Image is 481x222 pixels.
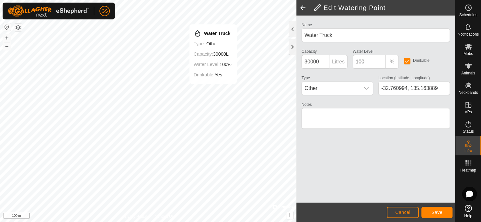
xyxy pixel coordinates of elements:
button: i [286,212,293,219]
span: other [206,41,218,46]
a: Privacy Policy [122,214,147,219]
span: Save [431,210,442,215]
button: + [3,34,11,42]
label: Notes [302,102,312,107]
p-inputgroup-addon: Litres [329,55,348,69]
span: VPs [464,110,472,114]
label: Capacity: [194,51,213,57]
span: Help [464,214,472,218]
label: Name [302,22,312,28]
label: Drinkable: [194,72,215,77]
span: Notifications [458,32,479,36]
h2: Edit Watering Point [313,4,455,12]
span: Infra [464,149,472,153]
a: Contact Us [155,214,174,219]
span: Status [463,129,474,133]
input: 0 [353,55,386,69]
button: Reset Map [3,23,11,31]
label: Type: [194,41,205,46]
button: – [3,42,11,50]
div: dropdown trigger [360,82,373,95]
span: Heatmap [460,168,476,172]
button: Map Layers [14,24,22,31]
label: Drinkable [413,59,429,62]
span: i [289,213,291,218]
a: Help [455,202,481,220]
label: Type [302,75,310,81]
div: Yes [194,71,232,79]
span: Other [302,82,360,95]
label: Capacity [302,49,317,54]
div: 30000L [194,50,232,58]
button: Save [421,207,452,218]
img: Gallagher Logo [8,5,89,17]
span: Mobs [464,52,473,56]
span: Cancel [395,210,410,215]
label: Water Level: [194,62,220,67]
span: Animals [461,71,475,75]
span: Neckbands [458,91,478,94]
button: Cancel [387,207,419,218]
label: Location (Latitude, Longitude) [378,75,430,81]
div: Water Truck [194,29,232,37]
p-inputgroup-addon: % [386,55,399,69]
label: Water Level [353,49,373,54]
span: GS [101,8,108,15]
span: Schedules [459,13,477,17]
div: 100% [194,61,232,68]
